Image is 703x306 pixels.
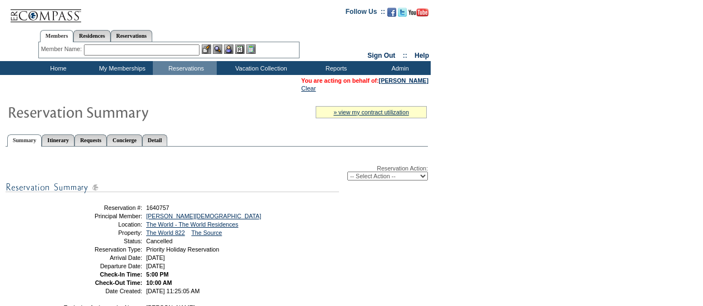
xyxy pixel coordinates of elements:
span: 5:00 PM [146,271,168,278]
img: View [213,44,222,54]
span: 10:00 AM [146,279,172,286]
img: Reservaton Summary [7,101,230,123]
td: Reservation #: [63,204,142,211]
td: Departure Date: [63,263,142,269]
a: The World 822 [146,229,185,236]
a: Detail [142,134,168,146]
a: [PERSON_NAME][DEMOGRAPHIC_DATA] [146,213,261,219]
img: Reservations [235,44,245,54]
a: Reservations [111,30,152,42]
img: Become our fan on Facebook [387,8,396,17]
a: Sign Out [367,52,395,59]
a: The World - The World Residences [146,221,238,228]
a: Concierge [107,134,142,146]
a: Become our fan on Facebook [387,11,396,18]
td: Reports [303,61,367,75]
td: Admin [367,61,431,75]
td: Vacation Collection [217,61,303,75]
strong: Check-Out Time: [95,279,142,286]
span: Cancelled [146,238,172,244]
a: Residences [73,30,111,42]
td: Date Created: [63,288,142,294]
td: Follow Us :: [346,7,385,20]
td: Arrival Date: [63,254,142,261]
td: Home [25,61,89,75]
td: Status: [63,238,142,244]
span: [DATE] 11:25:05 AM [146,288,200,294]
img: Subscribe to our YouTube Channel [408,8,428,17]
a: » view my contract utilization [333,109,409,116]
span: [DATE] [146,263,165,269]
td: Location: [63,221,142,228]
img: b_edit.gif [202,44,211,54]
img: subTtlResSummary.gif [6,180,339,194]
a: Summary [7,134,42,147]
strong: Check-In Time: [100,271,142,278]
a: Subscribe to our YouTube Channel [408,11,428,18]
a: [PERSON_NAME] [379,77,428,84]
span: [DATE] [146,254,165,261]
span: :: [403,52,407,59]
td: Reservation Type: [63,246,142,253]
a: Follow us on Twitter [398,11,407,18]
img: b_calculator.gif [246,44,256,54]
td: My Memberships [89,61,153,75]
div: Reservation Action: [6,165,428,180]
div: Member Name: [41,44,84,54]
td: Principal Member: [63,213,142,219]
a: The Source [191,229,222,236]
td: Property: [63,229,142,236]
img: Follow us on Twitter [398,8,407,17]
span: 1640757 [146,204,169,211]
a: Members [40,30,74,42]
span: You are acting on behalf of: [301,77,428,84]
a: Requests [74,134,107,146]
a: Itinerary [42,134,74,146]
a: Help [415,52,429,59]
img: Impersonate [224,44,233,54]
span: Priority Holiday Reservation [146,246,219,253]
td: Reservations [153,61,217,75]
a: Clear [301,85,316,92]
